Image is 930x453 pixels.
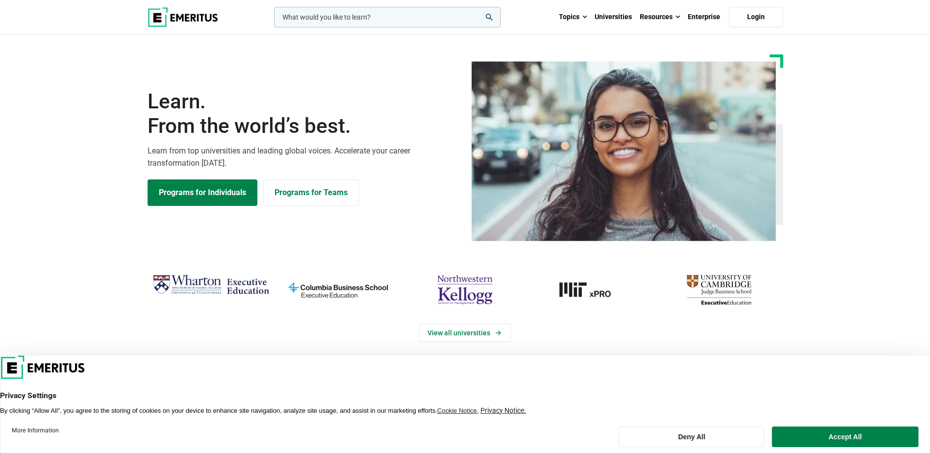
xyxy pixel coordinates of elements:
[279,271,397,309] img: columbia-business-school
[263,179,359,206] a: Explore for Business
[472,61,776,241] img: Learn from the world's best
[148,114,459,138] span: From the world’s best.
[148,89,459,139] h1: Learn.
[406,271,524,309] img: northwestern-kellogg
[533,271,651,309] a: MIT-xPRO
[148,145,459,170] p: Learn from top universities and leading global voices. Accelerate your career transformation [DATE].
[660,271,778,309] img: cambridge-judge-business-school
[729,7,783,27] a: Login
[274,7,501,27] input: woocommerce-product-search-field-0
[148,179,257,206] a: Explore Programs
[419,324,511,342] a: View Universities
[152,271,270,300] img: Wharton Executive Education
[533,271,651,309] img: MIT xPRO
